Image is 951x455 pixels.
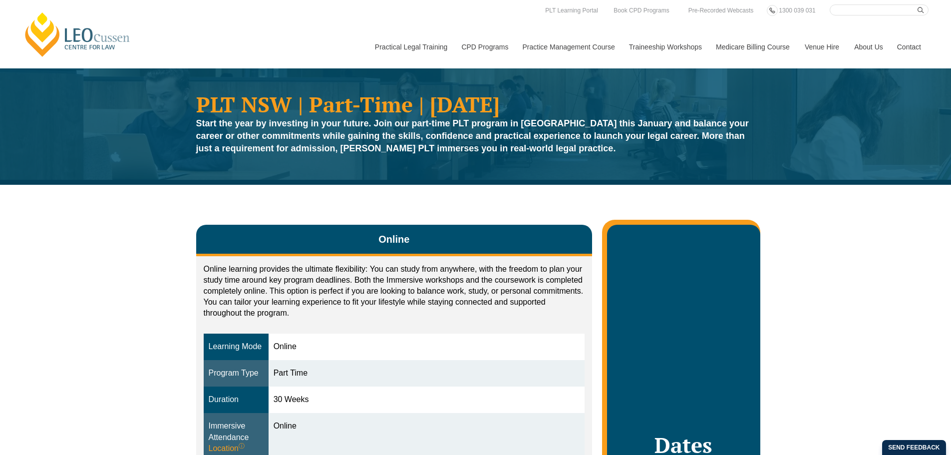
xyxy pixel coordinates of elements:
div: Part Time [274,368,580,379]
a: Venue Hire [797,25,847,68]
a: Traineeship Workshops [622,25,708,68]
div: Program Type [209,368,264,379]
div: 30 Weeks [274,394,580,406]
a: Pre-Recorded Webcasts [686,5,756,16]
a: Practical Legal Training [367,25,454,68]
div: Immersive Attendance [209,421,264,455]
h1: PLT NSW | Part-Time | [DATE] [196,93,755,115]
div: Online [274,421,580,432]
a: About Us [847,25,890,68]
strong: Start the year by investing in your future. Join our part-time PLT program in [GEOGRAPHIC_DATA] t... [196,118,749,153]
p: Online learning provides the ultimate flexibility: You can study from anywhere, with the freedom ... [204,264,585,319]
a: Book CPD Programs [611,5,671,16]
div: Online [274,341,580,353]
span: Online [378,232,409,246]
sup: ⓘ [239,443,245,450]
iframe: LiveChat chat widget [884,388,926,430]
div: Duration [209,394,264,406]
a: 1300 039 031 [776,5,818,16]
a: Practice Management Course [515,25,622,68]
a: [PERSON_NAME] Centre for Law [22,11,133,58]
a: CPD Programs [454,25,515,68]
span: Location [209,443,245,455]
a: PLT Learning Portal [543,5,601,16]
div: Learning Mode [209,341,264,353]
a: Medicare Billing Course [708,25,797,68]
a: Contact [890,25,929,68]
span: 1300 039 031 [779,7,815,14]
